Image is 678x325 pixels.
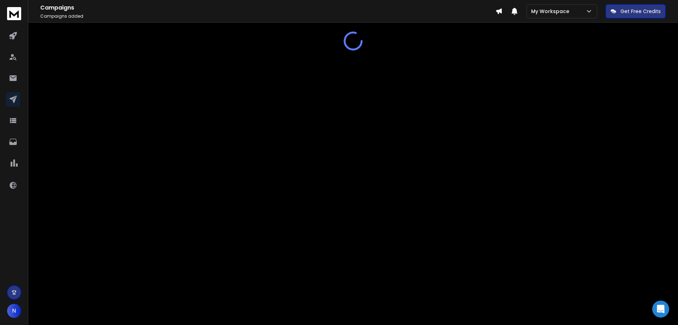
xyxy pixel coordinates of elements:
img: logo [7,7,21,20]
div: Open Intercom Messenger [652,301,669,318]
button: N [7,304,21,318]
p: My Workspace [531,8,572,15]
button: Get Free Credits [606,4,666,18]
p: Get Free Credits [620,8,661,15]
p: Campaigns added [40,13,495,19]
h1: Campaigns [40,4,495,12]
